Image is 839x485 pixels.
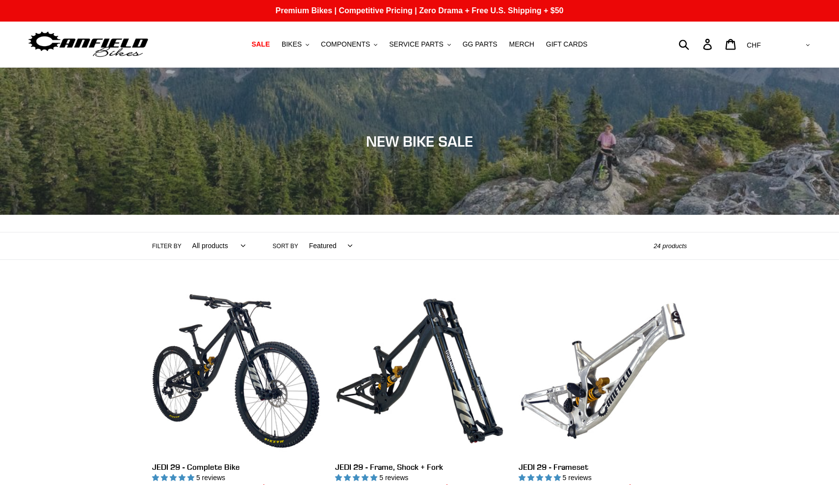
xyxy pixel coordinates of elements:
[384,38,455,51] button: SERVICE PARTS
[27,29,150,60] img: Canfield Bikes
[252,40,270,49] span: SALE
[247,38,275,51] a: SALE
[546,40,588,49] span: GIFT CARDS
[277,38,314,51] button: BIKES
[684,33,709,55] input: Search
[458,38,502,51] a: GG PARTS
[152,242,182,251] label: Filter by
[463,40,498,49] span: GG PARTS
[509,40,534,49] span: MERCH
[316,38,382,51] button: COMPONENTS
[321,40,370,49] span: COMPONENTS
[273,242,298,251] label: Sort by
[654,242,687,250] span: 24 products
[366,132,473,150] span: NEW BIKE SALE
[389,40,443,49] span: SERVICE PARTS
[504,38,539,51] a: MERCH
[282,40,302,49] span: BIKES
[541,38,593,51] a: GIFT CARDS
